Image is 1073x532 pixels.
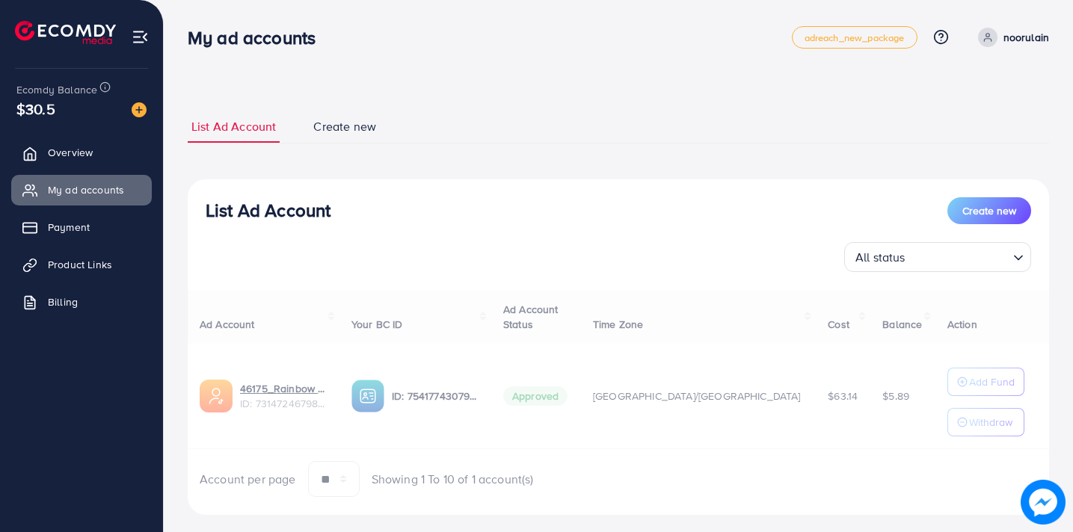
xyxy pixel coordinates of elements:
[962,203,1016,218] span: Create new
[16,82,97,97] span: Ecomdy Balance
[805,33,905,43] span: adreach_new_package
[188,27,328,49] h3: My ad accounts
[48,220,90,235] span: Payment
[1003,28,1049,46] p: noorulain
[48,145,93,160] span: Overview
[844,242,1031,272] div: Search for option
[48,257,112,272] span: Product Links
[48,182,124,197] span: My ad accounts
[206,199,330,221] h3: List Ad Account
[132,102,147,117] img: image
[11,287,152,317] a: Billing
[11,212,152,242] a: Payment
[852,247,908,268] span: All status
[1021,480,1066,525] img: image
[792,26,917,49] a: adreach_new_package
[972,28,1049,47] a: noorulain
[15,21,116,44] img: logo
[910,244,1007,268] input: Search for option
[132,28,149,46] img: menu
[947,197,1031,224] button: Create new
[11,175,152,205] a: My ad accounts
[313,118,376,135] span: Create new
[191,118,276,135] span: List Ad Account
[16,98,55,120] span: $30.5
[11,137,152,167] a: Overview
[48,294,78,309] span: Billing
[11,250,152,279] a: Product Links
